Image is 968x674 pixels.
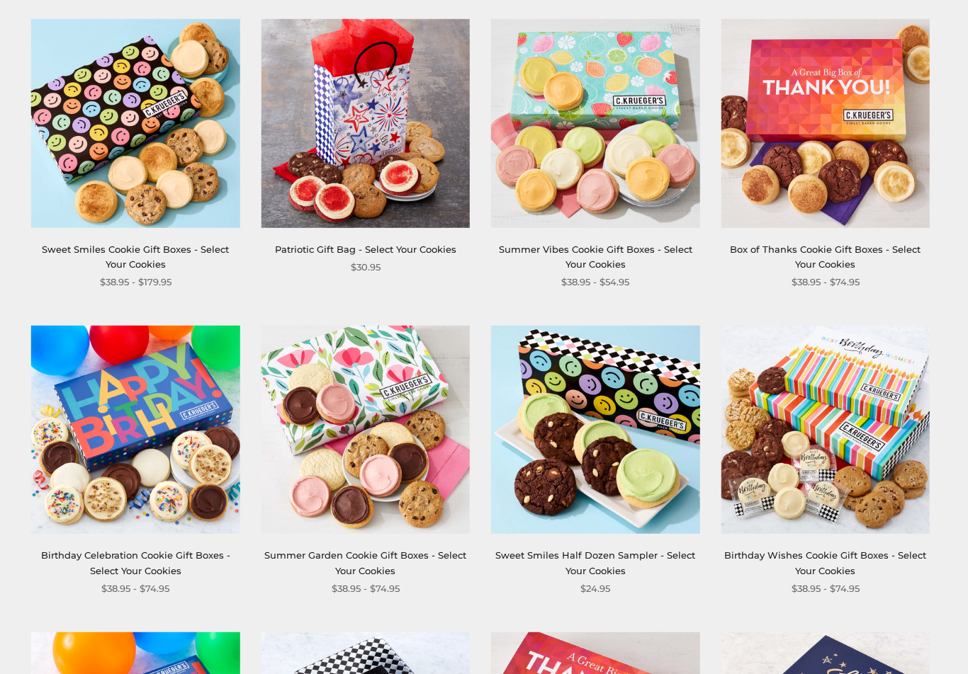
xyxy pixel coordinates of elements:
img: Birthday Wishes Cookie Gift Boxes - Select Your Cookies [721,326,929,534]
img: Birthday Celebration Cookie Gift Boxes - Select Your Cookies [31,326,240,534]
span: $38.95 - $54.95 [561,275,629,290]
a: Sweet Smiles Cookie Gift Boxes - Select Your Cookies [42,244,229,270]
img: Box of Thanks Cookie Gift Boxes - Select Your Cookies [721,19,929,227]
a: Summer Garden Cookie Gift Boxes - Select Your Cookies [264,549,466,576]
a: Summer Vibes Cookie Gift Boxes - Select Your Cookies [499,244,692,270]
span: $38.95 - $74.95 [792,275,860,290]
img: Summer Garden Cookie Gift Boxes - Select Your Cookies [261,326,470,534]
img: Patriotic Gift Bag - Select Your Cookies [261,19,470,227]
a: Birthday Celebration Cookie Gift Boxes - Select Your Cookies [41,549,230,576]
span: $38.95 - $74.95 [332,581,400,596]
a: Birthday Wishes Cookie Gift Boxes - Select Your Cookies [724,549,926,576]
span: $38.95 - $74.95 [101,581,169,596]
a: Patriotic Gift Bag - Select Your Cookies [275,244,456,255]
a: Sweet Smiles Half Dozen Sampler - Select Your Cookies [495,549,695,576]
img: Summer Vibes Cookie Gift Boxes - Select Your Cookies [491,19,699,227]
span: $38.95 - $179.95 [100,275,171,290]
img: Sweet Smiles Half Dozen Sampler - Select Your Cookies [491,326,699,534]
span: $38.95 - $74.95 [792,581,860,596]
span: $30.95 [351,260,381,275]
span: $24.95 [580,581,610,596]
img: Sweet Smiles Cookie Gift Boxes - Select Your Cookies [31,19,240,227]
a: Box of Thanks Cookie Gift Boxes - Select Your Cookies [730,244,921,270]
iframe: Sign Up via Text for Offers [11,620,147,663]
